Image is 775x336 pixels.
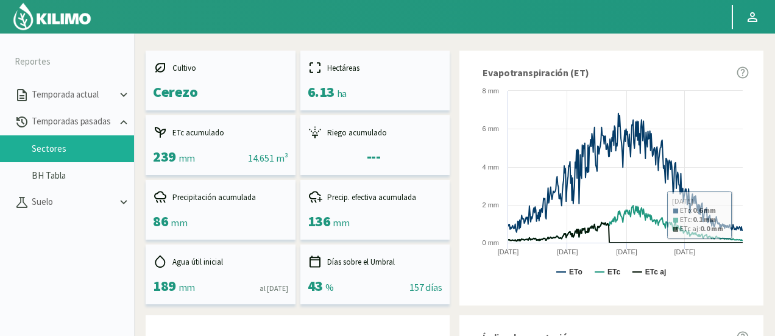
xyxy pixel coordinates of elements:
text: ETc [607,268,620,276]
span: Cerezo [153,82,197,101]
kil-mini-card: report-summary-cards.DAYS_ABOVE_THRESHOLD [300,245,450,304]
kil-mini-card: report-summary-cards.CROP [146,51,295,110]
kil-mini-card: report-summary-cards.HECTARES [300,51,450,110]
div: Días sobre el Umbral [308,254,443,269]
a: BH Tabla [32,170,134,181]
div: 157 días [409,280,442,295]
span: --- [367,147,381,166]
kil-mini-card: report-summary-cards.INITIAL_USEFUL_WATER [146,245,295,304]
div: Agua útil inicial [153,254,288,269]
div: Precipitación acumulada [153,190,288,204]
text: 8 mm [483,87,500,95]
span: ha [337,87,347,99]
span: % [325,281,334,293]
p: Temporada actual [29,88,117,102]
div: Hectáreas [308,60,443,75]
text: [DATE] [557,248,578,256]
div: Cultivo [153,60,288,75]
p: Temporadas pasadas [29,115,117,129]
span: 43 [308,276,323,295]
span: 239 [153,147,176,166]
div: ETc acumulado [153,125,288,140]
span: 189 [153,276,176,295]
span: Evapotranspiración (ET) [483,65,589,80]
a: Sectores [32,143,134,154]
span: mm [171,216,187,229]
text: [DATE] [674,248,695,256]
text: 0 mm [483,239,500,246]
span: 86 [153,212,168,231]
text: 2 mm [483,201,500,209]
kil-mini-card: report-summary-cards.ACCUMULATED_IRRIGATION [300,115,450,175]
text: 6 mm [483,125,500,132]
div: Precip. efectiva acumulada [308,190,443,204]
span: 136 [308,212,331,231]
span: mm [179,152,195,164]
img: Kilimo [12,2,92,31]
text: [DATE] [498,248,519,256]
text: ETc aj [645,268,666,276]
div: al [DATE] [260,283,288,294]
div: 14.651 m³ [248,151,288,165]
kil-mini-card: report-summary-cards.ACCUMULATED_PRECIPITATION [146,180,295,240]
span: 6.13 [308,82,334,101]
p: Suelo [29,195,117,209]
kil-mini-card: report-summary-cards.ACCUMULATED_ETC [146,115,295,175]
text: ETo [569,268,582,276]
span: mm [333,216,349,229]
div: Riego acumulado [308,125,443,140]
text: 4 mm [483,163,500,171]
text: [DATE] [616,248,637,256]
kil-mini-card: report-summary-cards.ACCUMULATED_EFFECTIVE_PRECIPITATION [300,180,450,240]
span: mm [179,281,195,293]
